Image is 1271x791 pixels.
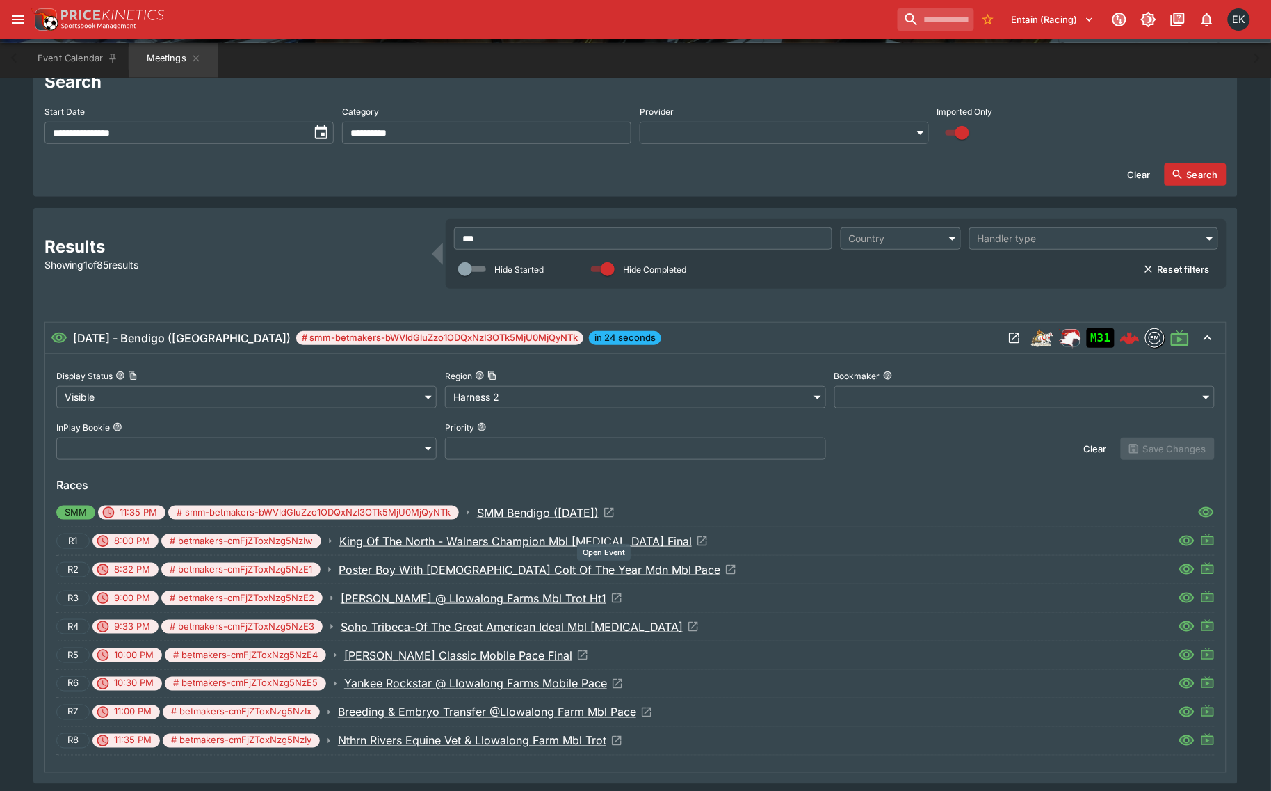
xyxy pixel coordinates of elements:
[51,330,67,346] svg: Visible
[106,620,159,634] span: 9:33 PM
[589,331,661,345] span: in 24 seconds
[1201,704,1215,718] svg: Live
[106,591,159,605] span: 9:00 PM
[1201,733,1215,746] svg: Live
[342,106,379,118] p: Category
[341,618,699,635] a: Open Event
[1201,618,1215,632] svg: Live
[60,620,86,634] span: R4
[165,648,326,662] span: # betmakers-cmFjZToxNzg5NzE4
[445,370,472,382] p: Region
[445,422,474,433] p: Priority
[56,477,1215,493] h6: Races
[1179,618,1195,635] svg: Visible
[339,533,692,550] p: King Of The North - Walners Champion Mbl [MEDICAL_DATA] Final
[640,106,674,118] p: Provider
[115,371,125,381] button: Display StatusCopy To Clipboard
[106,534,159,548] span: 8:00 PM
[344,647,572,664] p: [PERSON_NAME] Classic Mobile Pace Final
[56,422,110,433] p: InPlay Bookie
[849,232,939,246] div: Country
[1179,647,1195,664] svg: Visible
[1170,328,1190,348] svg: Live
[106,734,160,748] span: 11:35 PM
[1119,163,1159,186] button: Clear
[1179,590,1195,607] svg: Visible
[477,422,487,432] button: Priority
[106,677,162,691] span: 10:30 PM
[6,7,31,32] button: open drawer
[1179,733,1195,749] svg: Visible
[1165,163,1227,186] button: Search
[1135,258,1218,280] button: Reset filters
[60,677,86,691] span: R6
[1136,7,1161,32] button: Toggle light/dark mode
[129,39,218,78] button: Meetings
[834,370,880,382] p: Bookmaker
[341,590,623,607] a: Open Event
[898,8,974,31] input: search
[1059,327,1081,349] div: ParallelRacing Handler
[623,264,686,275] p: Hide Completed
[344,647,589,664] a: Open Event
[56,386,437,408] div: Visible
[44,257,423,272] p: Showing 1 of 85 results
[1195,7,1220,32] button: Notifications
[1003,8,1103,31] button: Select Tenant
[1179,676,1195,692] svg: Visible
[1201,533,1215,547] svg: Live
[31,6,58,33] img: PriceKinetics Logo
[1165,7,1190,32] button: Documentation
[937,106,993,118] p: Imported Only
[106,648,162,662] span: 10:00 PM
[106,563,159,577] span: 8:32 PM
[487,371,497,381] button: Copy To Clipboard
[344,676,607,692] p: Yankee Rockstar @ Llowalong Farms Mobile Pace
[161,534,321,548] span: # betmakers-cmFjZToxNzg5NzIw
[1031,327,1053,349] div: harness_racing
[339,561,720,578] p: Poster Boy With [DEMOGRAPHIC_DATA] Colt Of The Year Mdn Mbl Pace
[1201,647,1215,661] svg: Live
[60,648,86,662] span: R5
[111,506,165,520] span: 11:35 PM
[44,106,85,118] p: Start Date
[168,506,459,520] span: # smm-betmakers-bWVldGluZzo1ODQxNzI3OTk5MjU0MjQyNTk
[339,533,709,550] a: Open Event
[1228,8,1250,31] div: Emily Kim
[341,618,683,635] p: Soho Tribeca-Of The Great American Ideal Mbl [MEDICAL_DATA]
[56,370,113,382] p: Display Status
[494,264,544,275] p: Hide Started
[883,371,893,381] button: Bookmaker
[338,733,623,749] a: Open Event
[339,561,737,578] a: Open Event
[1198,504,1215,521] svg: Visible
[1179,561,1195,578] svg: Visible
[113,422,122,432] button: InPlay Bookie
[338,704,653,721] a: Open Event
[1087,328,1115,348] div: Imported to Jetbet as OPEN
[44,71,1227,93] h2: Search
[61,10,164,20] img: PriceKinetics
[61,534,86,548] span: R1
[106,705,160,719] span: 11:00 PM
[56,506,95,520] span: SMM
[475,371,485,381] button: RegionCopy To Clipboard
[1146,329,1164,347] img: betmakers.png
[1075,438,1115,460] button: Clear
[1120,328,1140,348] img: logo-cerberus--red.svg
[445,386,825,408] div: Harness 2
[60,734,86,748] span: R8
[977,8,999,31] button: No Bookmarks
[1031,327,1053,349] img: harness_racing.png
[161,591,323,605] span: # betmakers-cmFjZToxNzg5NzE2
[338,733,606,749] p: Nthrn Rivers Equine Vet & Llowalong Farm Mbl Trot
[477,504,615,521] a: Open Event
[1107,7,1132,32] button: Connected to PK
[1224,4,1254,35] button: Emily Kim
[1201,590,1215,604] svg: Live
[163,734,320,748] span: # betmakers-cmFjZToxNzg5NzIy
[165,677,326,691] span: # betmakers-cmFjZToxNzg5NzE5
[1179,704,1195,721] svg: Visible
[1201,676,1215,689] svg: Live
[577,544,631,561] div: Open Event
